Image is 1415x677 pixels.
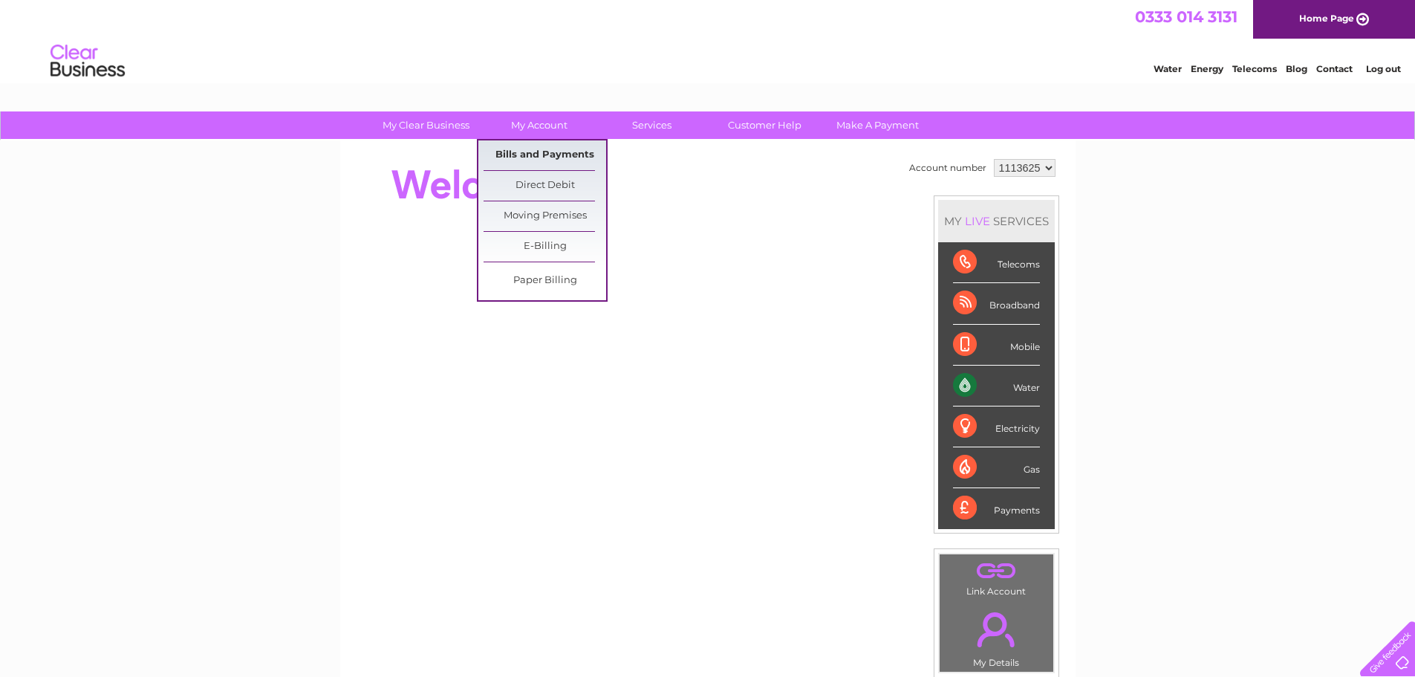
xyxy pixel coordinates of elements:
[1232,63,1277,74] a: Telecoms
[365,111,487,139] a: My Clear Business
[478,111,600,139] a: My Account
[1286,63,1307,74] a: Blog
[962,214,993,228] div: LIVE
[484,201,606,231] a: Moving Premises
[938,200,1055,242] div: MY SERVICES
[953,406,1040,447] div: Electricity
[939,554,1054,600] td: Link Account
[953,366,1040,406] div: Water
[484,266,606,296] a: Paper Billing
[1135,7,1237,26] a: 0333 014 3131
[1154,63,1182,74] a: Water
[953,488,1040,528] div: Payments
[1191,63,1223,74] a: Energy
[591,111,713,139] a: Services
[703,111,826,139] a: Customer Help
[953,242,1040,283] div: Telecoms
[484,232,606,262] a: E-Billing
[905,155,990,181] td: Account number
[484,140,606,170] a: Bills and Payments
[1316,63,1353,74] a: Contact
[953,283,1040,324] div: Broadband
[953,447,1040,488] div: Gas
[357,8,1059,72] div: Clear Business is a trading name of Verastar Limited (registered in [GEOGRAPHIC_DATA] No. 3667643...
[943,603,1050,655] a: .
[816,111,939,139] a: Make A Payment
[50,39,126,84] img: logo.png
[1366,63,1401,74] a: Log out
[939,600,1054,673] td: My Details
[484,171,606,201] a: Direct Debit
[953,325,1040,366] div: Mobile
[943,558,1050,584] a: .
